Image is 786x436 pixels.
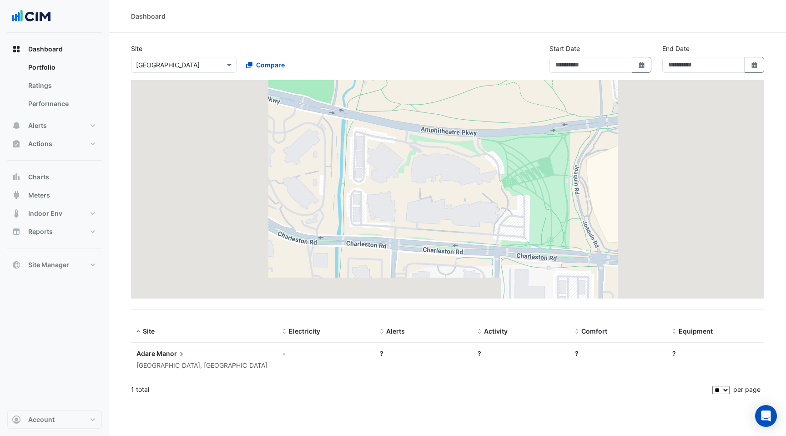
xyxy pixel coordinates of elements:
button: Dashboard [7,40,102,58]
span: Activity [484,327,508,335]
img: Company Logo [11,7,52,25]
span: Indoor Env [28,209,62,218]
a: Ratings [21,76,102,95]
app-icon: Alerts [12,121,21,130]
button: Indoor Env [7,204,102,223]
label: End Date [662,44,690,53]
div: [GEOGRAPHIC_DATA], [GEOGRAPHIC_DATA] [136,360,272,371]
span: Site Manager [28,260,69,269]
div: Open Intercom Messenger [755,405,777,427]
app-icon: Charts [12,172,21,182]
span: Manor [156,349,186,359]
a: Portfolio [21,58,102,76]
button: Compare [240,57,291,73]
span: Adare [136,350,155,357]
app-icon: Site Manager [12,260,21,269]
div: 1 total [131,378,710,401]
button: Reports [7,223,102,241]
span: Charts [28,172,49,182]
span: Reports [28,227,53,236]
button: Charts [7,168,102,186]
span: Alerts [386,327,405,335]
label: Site [131,44,142,53]
a: Performance [21,95,102,113]
div: ? [478,349,564,358]
app-icon: Indoor Env [12,209,21,218]
app-icon: Reports [12,227,21,236]
span: per page [733,385,761,393]
span: Electricity [289,327,320,335]
fa-icon: Select Date [751,61,759,69]
span: Alerts [28,121,47,130]
span: Equipment [679,327,713,335]
div: - [282,349,369,358]
span: Account [28,415,55,424]
div: Dashboard [131,11,166,21]
fa-icon: Select Date [638,61,646,69]
button: Alerts [7,117,102,135]
button: Meters [7,186,102,204]
span: Dashboard [28,45,63,54]
app-icon: Actions [12,139,21,148]
div: ? [672,349,759,358]
label: Start Date [549,44,580,53]
app-icon: Dashboard [12,45,21,54]
div: ? [575,349,661,358]
button: Account [7,411,102,429]
span: Actions [28,139,52,148]
span: Comfort [581,327,607,335]
button: Site Manager [7,256,102,274]
app-icon: Meters [12,191,21,200]
span: Meters [28,191,50,200]
div: Dashboard [7,58,102,117]
span: Site [143,327,155,335]
button: Actions [7,135,102,153]
span: Compare [256,60,285,70]
div: ? [380,349,466,358]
